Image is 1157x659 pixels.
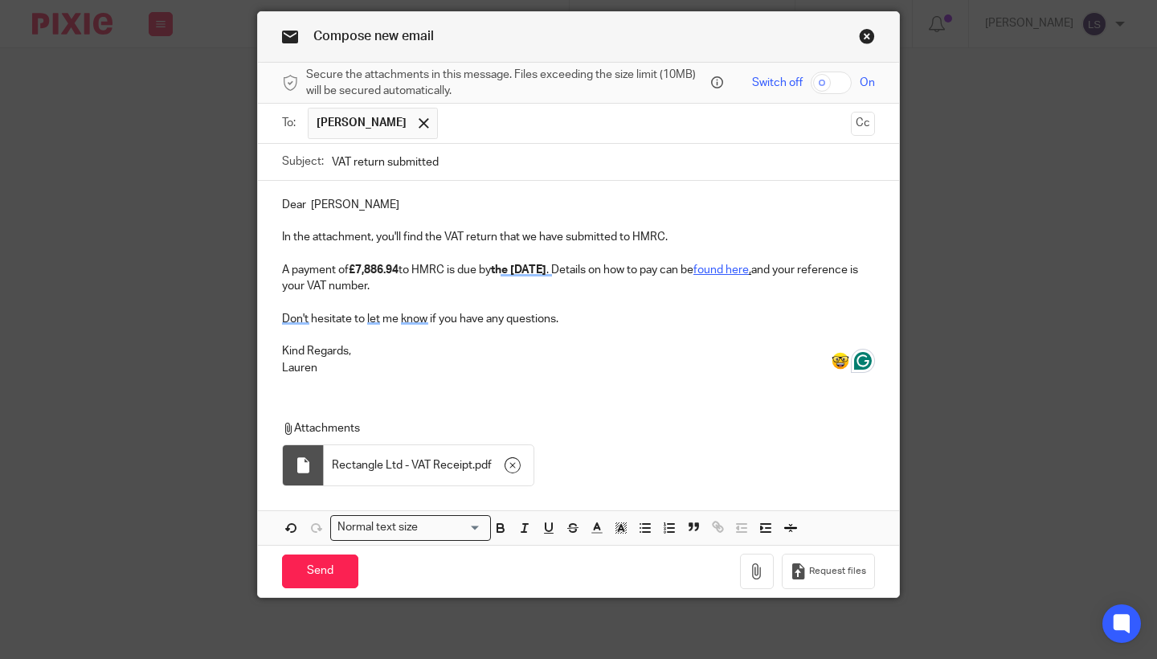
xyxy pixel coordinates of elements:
label: Subject: [282,153,324,170]
button: Request files [782,554,875,590]
button: Cc [851,112,875,136]
span: Compose new email [313,30,434,43]
p: Dear [PERSON_NAME] [282,197,875,213]
p: Attachments [282,420,870,436]
u: , [749,264,751,276]
input: Search for option [423,519,481,536]
p: Don't hesitate to let me know if you have any questions. [282,311,875,327]
p: Lauren [282,360,875,376]
span: Normal text size [334,519,422,536]
p: Kind Regards, [282,343,875,359]
span: Switch off [752,75,803,91]
span: Secure the attachments in this message. Files exceeding the size limit (10MB) will be secured aut... [306,67,707,100]
label: To: [282,115,300,131]
div: Search for option [330,515,491,540]
strong: £7,886.94 [349,264,399,276]
span: pdf [475,457,492,473]
a: Close this dialog window [859,28,875,50]
span: Request files [809,565,866,578]
input: Send [282,555,358,589]
div: . [324,445,534,485]
a: found here [693,264,749,276]
strong: the [DATE] [491,264,546,276]
span: Rectangle Ltd - VAT Receipt [332,457,472,473]
span: [PERSON_NAME] [317,115,407,131]
span: On [860,75,875,91]
p: A payment of to HMRC is due by . Details on how to pay can be and your reference is your VAT number. [282,262,875,295]
p: In the attachment, you'll find the VAT return that we have submitted to HMRC. [282,229,875,245]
